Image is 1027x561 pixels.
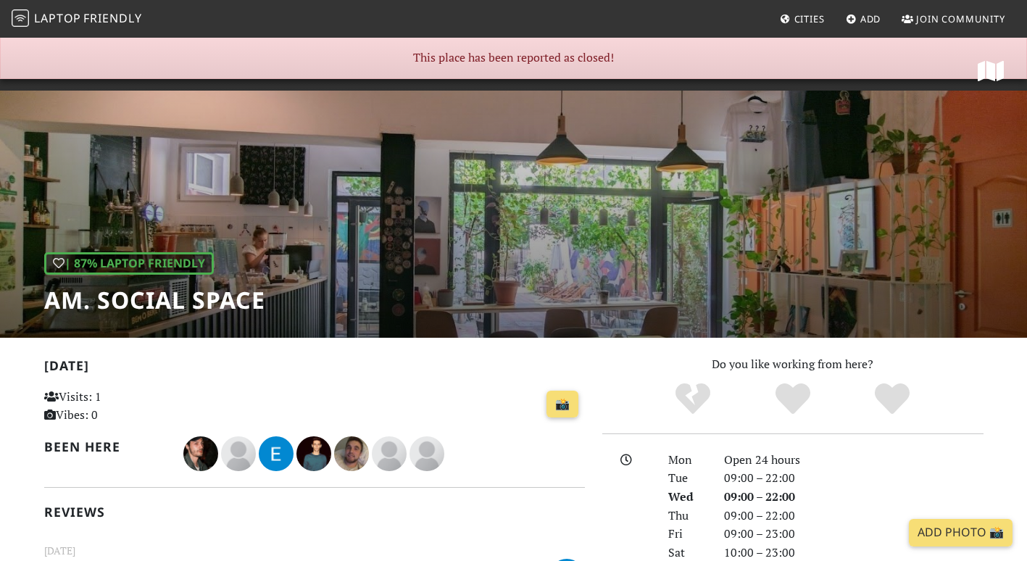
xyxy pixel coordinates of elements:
span: Breazu Marius [296,444,334,460]
span: Егор Тихонов [259,444,296,460]
img: blank-535327c66bd565773addf3077783bbfce4b00ec00e9fd257753287c682c7fa38.png [372,436,407,471]
span: Cities [794,12,825,25]
span: Kirk Goddard [334,444,372,460]
div: Definitely! [842,381,942,417]
a: Add [840,6,887,32]
div: Mon [660,451,715,470]
div: Thu [660,507,715,525]
span: Calin Radu [183,444,221,460]
h2: Been here [44,439,167,454]
p: Do you like working from here? [602,355,984,374]
div: 09:00 – 23:00 [715,525,992,544]
div: Yes [743,381,843,417]
span: Add [860,12,881,25]
img: 3840-kirk.jpg [334,436,369,471]
img: blank-535327c66bd565773addf3077783bbfce4b00ec00e9fd257753287c682c7fa38.png [221,436,256,471]
h1: AM. Social Space [44,286,265,314]
div: 09:00 – 22:00 [715,469,992,488]
h2: Reviews [44,504,585,520]
h2: [DATE] [44,358,585,379]
small: [DATE] [36,543,594,559]
img: 4040-ieghor.jpg [259,436,294,471]
img: LaptopFriendly [12,9,29,27]
a: LaptopFriendly LaptopFriendly [12,7,142,32]
div: Fri [660,525,715,544]
div: Wed [660,488,715,507]
span: Chris Papazian [409,444,444,460]
div: No [643,381,743,417]
a: Add Photo 📸 [909,519,1013,547]
div: Tue [660,469,715,488]
img: 4783-calin.jpg [183,436,218,471]
span: Laptop [34,10,81,26]
div: 09:00 – 22:00 [715,488,992,507]
div: | 87% Laptop Friendly [44,252,214,275]
span: Join Community [916,12,1005,25]
div: Open 24 hours [715,451,992,470]
a: 📸 [546,391,578,418]
div: 09:00 – 22:00 [715,507,992,525]
span: Flavia Militaru [372,444,409,460]
span: India Bourdin White [221,444,259,460]
a: Cities [774,6,831,32]
span: Friendly [83,10,141,26]
a: Join Community [896,6,1011,32]
img: blank-535327c66bd565773addf3077783bbfce4b00ec00e9fd257753287c682c7fa38.png [409,436,444,471]
img: 3935-breazu.jpg [296,436,331,471]
p: Visits: 1 Vibes: 0 [44,388,213,425]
